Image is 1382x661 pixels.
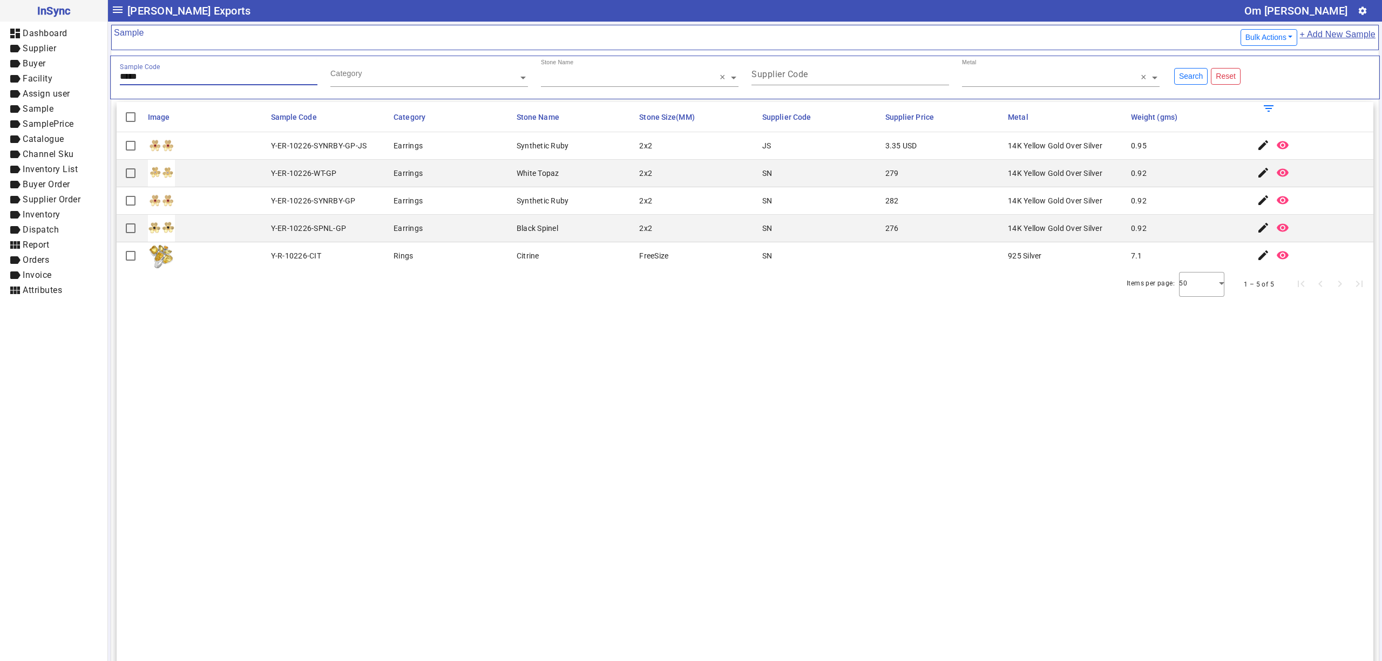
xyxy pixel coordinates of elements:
[517,195,569,206] div: Synthetic Ruby
[1244,2,1347,19] div: Om [PERSON_NAME]
[1131,195,1147,206] div: 0.92
[762,250,773,261] div: SN
[720,72,729,83] span: Clear all
[9,57,22,70] mat-icon: label
[9,118,22,131] mat-icon: label
[541,58,573,66] div: Stone Name
[1358,6,1367,16] mat-icon: settings
[1131,140,1147,151] div: 0.95
[1257,166,1270,179] mat-icon: edit
[9,163,22,176] mat-icon: label
[9,178,22,191] mat-icon: label
[962,58,977,66] div: Metal
[639,223,652,234] div: 2x2
[639,168,652,179] div: 2x2
[120,63,160,71] mat-label: Sample Code
[9,208,22,221] mat-icon: label
[23,224,59,235] span: Dispatch
[517,223,558,234] div: Black Spinel
[885,140,917,151] div: 3.35 USD
[23,134,64,144] span: Catalogue
[9,254,22,267] mat-icon: label
[23,149,74,159] span: Channel Sku
[1008,250,1042,261] div: 925 Silver
[517,113,559,121] span: Stone Name
[885,113,934,121] span: Supplier Price
[762,195,773,206] div: SN
[1276,139,1289,152] mat-icon: remove_red_eye
[23,88,70,99] span: Assign user
[1276,166,1289,179] mat-icon: remove_red_eye
[127,2,250,19] span: [PERSON_NAME] Exports
[148,187,175,214] img: 8d66120e-baf5-44a7-8469-405a23745211
[517,250,539,261] div: Citrine
[23,58,46,69] span: Buyer
[148,215,175,242] img: f42eadd1-85c0-4922-9962-13ab08994acb
[394,223,423,234] div: Earrings
[885,168,899,179] div: 279
[9,72,22,85] mat-icon: label
[1241,29,1298,46] button: Bulk Actions
[1257,249,1270,262] mat-icon: edit
[1276,221,1289,234] mat-icon: remove_red_eye
[1008,140,1102,151] div: 14K Yellow Gold Over Silver
[1008,195,1102,206] div: 14K Yellow Gold Over Silver
[1244,279,1274,290] div: 1 – 5 of 5
[271,168,337,179] div: Y-ER-10226-WT-GP
[1276,249,1289,262] mat-icon: remove_red_eye
[9,2,99,19] span: InSync
[762,223,773,234] div: SN
[23,179,70,189] span: Buyer Order
[885,195,899,206] div: 282
[639,140,652,151] div: 2x2
[148,113,170,121] span: Image
[762,140,771,151] div: JS
[9,223,22,236] mat-icon: label
[1008,223,1102,234] div: 14K Yellow Gold Over Silver
[330,68,362,79] div: Category
[639,195,652,206] div: 2x2
[1299,28,1376,47] a: + Add New Sample
[517,140,569,151] div: Synthetic Ruby
[751,69,808,79] mat-label: Supplier Code
[23,194,80,205] span: Supplier Order
[1008,113,1028,121] span: Metal
[9,42,22,55] mat-icon: label
[271,113,317,121] span: Sample Code
[23,285,62,295] span: Attributes
[1174,68,1208,85] button: Search
[23,73,52,84] span: Facility
[9,238,22,251] mat-icon: view_module
[23,240,49,250] span: Report
[271,223,347,234] div: Y-ER-10226-SPNL-GP
[394,168,423,179] div: Earrings
[1008,168,1102,179] div: 14K Yellow Gold Over Silver
[23,270,52,280] span: Invoice
[762,113,811,121] span: Supplier Code
[1257,221,1270,234] mat-icon: edit
[9,27,22,40] mat-icon: dashboard
[394,250,413,261] div: Rings
[1141,72,1150,83] span: Clear all
[9,103,22,115] mat-icon: label
[394,140,423,151] div: Earrings
[9,87,22,100] mat-icon: label
[517,168,559,179] div: White Topaz
[1127,278,1175,289] div: Items per page:
[23,209,60,220] span: Inventory
[23,28,67,38] span: Dashboard
[394,113,425,121] span: Category
[394,195,423,206] div: Earrings
[9,148,22,161] mat-icon: label
[762,168,773,179] div: SN
[271,140,367,151] div: Y-ER-10226-SYNRBY-GP-JS
[1211,68,1241,85] button: Reset
[271,195,356,206] div: Y-ER-10226-SYNRBY-GP
[148,132,175,159] img: 0ef0625a-168a-4490-8266-14b0b5cf27a8
[639,250,668,261] div: FreeSize
[1131,223,1147,234] div: 0.92
[1276,194,1289,207] mat-icon: remove_red_eye
[1131,113,1177,121] span: Weight (gms)
[23,119,74,129] span: SamplePrice
[639,113,694,121] span: Stone Size(MM)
